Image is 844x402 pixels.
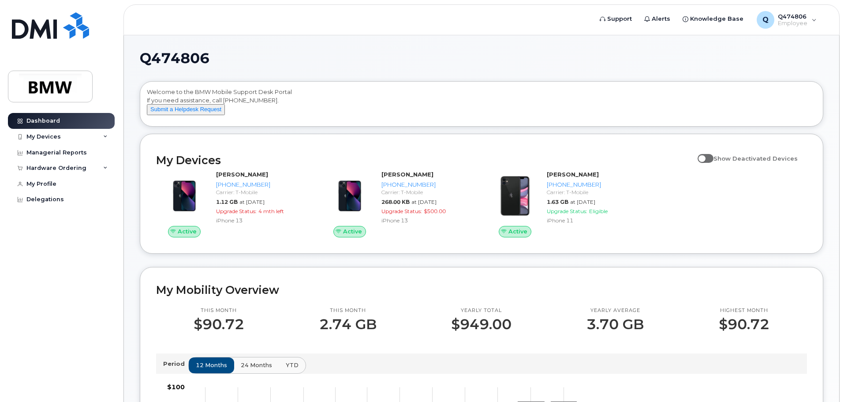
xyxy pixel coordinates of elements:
[424,208,446,214] span: $500.00
[194,316,244,332] p: $90.72
[411,199,437,205] span: at [DATE]
[719,316,769,332] p: $90.72
[381,208,422,214] span: Upgrade Status:
[147,88,816,123] div: Welcome to the BMW Mobile Support Desk Portal If you need assistance, call [PHONE_NUMBER].
[451,316,512,332] p: $949.00
[216,217,307,224] div: iPhone 13
[547,188,638,196] div: Carrier: T-Mobile
[167,383,185,391] tspan: $100
[178,227,197,236] span: Active
[163,175,205,217] img: image20231002-3703462-1ig824h.jpeg
[586,307,644,314] p: Yearly average
[156,283,807,297] h2: My Mobility Overview
[381,199,410,205] span: 268.00 KB
[216,199,238,205] span: 1.12 GB
[381,180,473,189] div: [PHONE_NUMBER]
[547,171,599,178] strong: [PERSON_NAME]
[319,307,377,314] p: This month
[239,199,265,205] span: at [DATE]
[329,175,371,217] img: image20231002-3703462-1ig824h.jpeg
[194,307,244,314] p: This month
[156,170,311,237] a: Active[PERSON_NAME][PHONE_NUMBER]Carrier: T-Mobile1.12 GBat [DATE]Upgrade Status:4 mth leftiPhone 13
[216,208,257,214] span: Upgrade Status:
[547,208,587,214] span: Upgrade Status:
[163,360,188,368] p: Period
[216,180,307,189] div: [PHONE_NUMBER]
[570,199,595,205] span: at [DATE]
[547,217,638,224] div: iPhone 11
[286,361,299,369] span: YTD
[381,217,473,224] div: iPhone 13
[547,180,638,189] div: [PHONE_NUMBER]
[216,171,268,178] strong: [PERSON_NAME]
[586,316,644,332] p: 3.70 GB
[140,52,209,65] span: Q474806
[156,154,693,167] h2: My Devices
[147,105,225,113] a: Submit a Helpdesk Request
[241,361,272,369] span: 24 months
[216,188,307,196] div: Carrier: T-Mobile
[698,150,705,157] input: Show Deactivated Devices
[381,188,473,196] div: Carrier: T-Mobile
[494,175,536,217] img: iPhone_11.jpg
[487,170,642,237] a: Active[PERSON_NAME][PHONE_NUMBER]Carrier: T-Mobile1.63 GBat [DATE]Upgrade Status:EligibleiPhone 11
[343,227,362,236] span: Active
[321,170,476,237] a: Active[PERSON_NAME][PHONE_NUMBER]Carrier: T-Mobile268.00 KBat [DATE]Upgrade Status:$500.00iPhone 13
[508,227,527,236] span: Active
[719,307,769,314] p: Highest month
[147,104,225,115] button: Submit a Helpdesk Request
[451,307,512,314] p: Yearly total
[589,208,608,214] span: Eligible
[713,155,798,162] span: Show Deactivated Devices
[547,199,568,205] span: 1.63 GB
[319,316,377,332] p: 2.74 GB
[381,171,433,178] strong: [PERSON_NAME]
[258,208,284,214] span: 4 mth left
